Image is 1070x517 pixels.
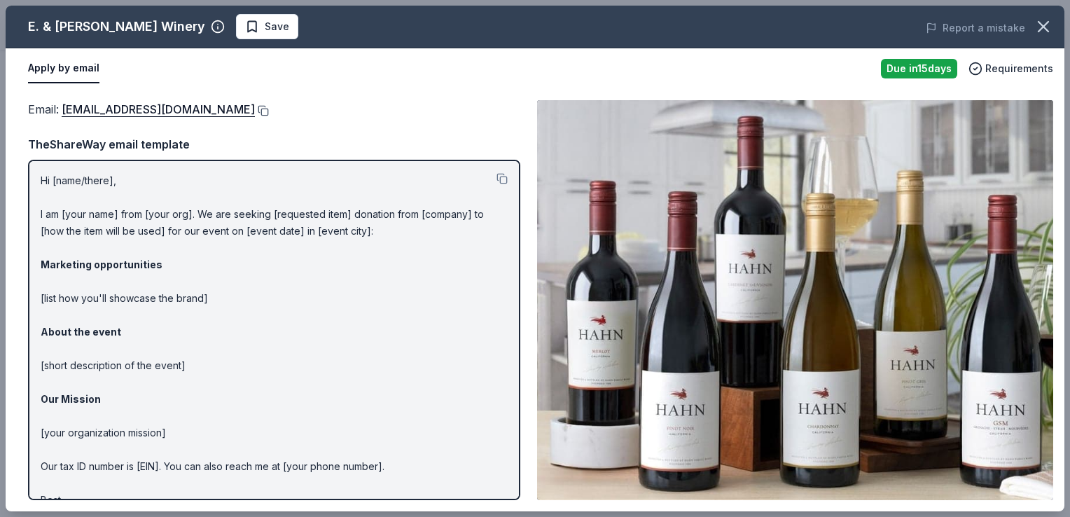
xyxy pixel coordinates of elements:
[236,14,298,39] button: Save
[985,60,1053,77] span: Requirements
[28,102,255,116] span: Email :
[41,326,121,338] strong: About the event
[41,393,101,405] strong: Our Mission
[28,54,99,83] button: Apply by email
[28,135,520,153] div: TheShareWay email template
[881,59,957,78] div: Due in 15 days
[537,100,1053,500] img: Image for E. & J. Gallo Winery
[28,15,205,38] div: E. & [PERSON_NAME] Winery
[62,100,255,118] a: [EMAIL_ADDRESS][DOMAIN_NAME]
[926,20,1025,36] button: Report a mistake
[41,258,162,270] strong: Marketing opportunities
[265,18,289,35] span: Save
[968,60,1053,77] button: Requirements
